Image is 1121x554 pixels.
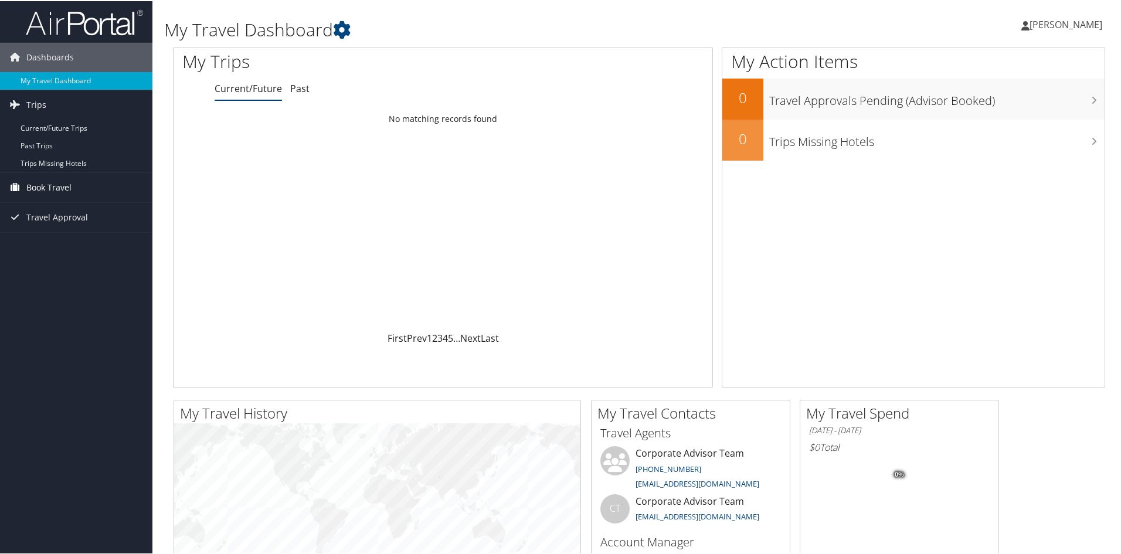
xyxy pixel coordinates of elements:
[595,493,787,531] li: Corporate Advisor Team
[215,81,282,94] a: Current/Future
[180,402,580,422] h2: My Travel History
[427,331,432,344] a: 1
[26,8,143,35] img: airportal-logo.png
[769,86,1105,108] h3: Travel Approvals Pending (Advisor Booked)
[1021,6,1114,41] a: [PERSON_NAME]
[174,107,712,128] td: No matching records found
[809,440,820,453] span: $0
[722,77,1105,118] a: 0Travel Approvals Pending (Advisor Booked)
[388,331,407,344] a: First
[809,424,990,435] h6: [DATE] - [DATE]
[636,477,759,488] a: [EMAIL_ADDRESS][DOMAIN_NAME]
[595,445,787,493] li: Corporate Advisor Team
[722,128,763,148] h2: 0
[636,510,759,521] a: [EMAIL_ADDRESS][DOMAIN_NAME]
[407,331,427,344] a: Prev
[448,331,453,344] a: 5
[769,127,1105,149] h3: Trips Missing Hotels
[453,331,460,344] span: …
[26,42,74,71] span: Dashboards
[443,331,448,344] a: 4
[722,118,1105,159] a: 0Trips Missing Hotels
[636,463,701,473] a: [PHONE_NUMBER]
[460,331,481,344] a: Next
[597,402,790,422] h2: My Travel Contacts
[432,331,437,344] a: 2
[895,470,904,477] tspan: 0%
[806,402,998,422] h2: My Travel Spend
[722,87,763,107] h2: 0
[164,16,797,41] h1: My Travel Dashboard
[481,331,499,344] a: Last
[26,202,88,231] span: Travel Approval
[182,48,479,73] h1: My Trips
[600,493,630,522] div: CT
[437,331,443,344] a: 3
[722,48,1105,73] h1: My Action Items
[809,440,990,453] h6: Total
[26,89,46,118] span: Trips
[290,81,310,94] a: Past
[26,172,72,201] span: Book Travel
[600,424,781,440] h3: Travel Agents
[600,533,781,549] h3: Account Manager
[1030,17,1102,30] span: [PERSON_NAME]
